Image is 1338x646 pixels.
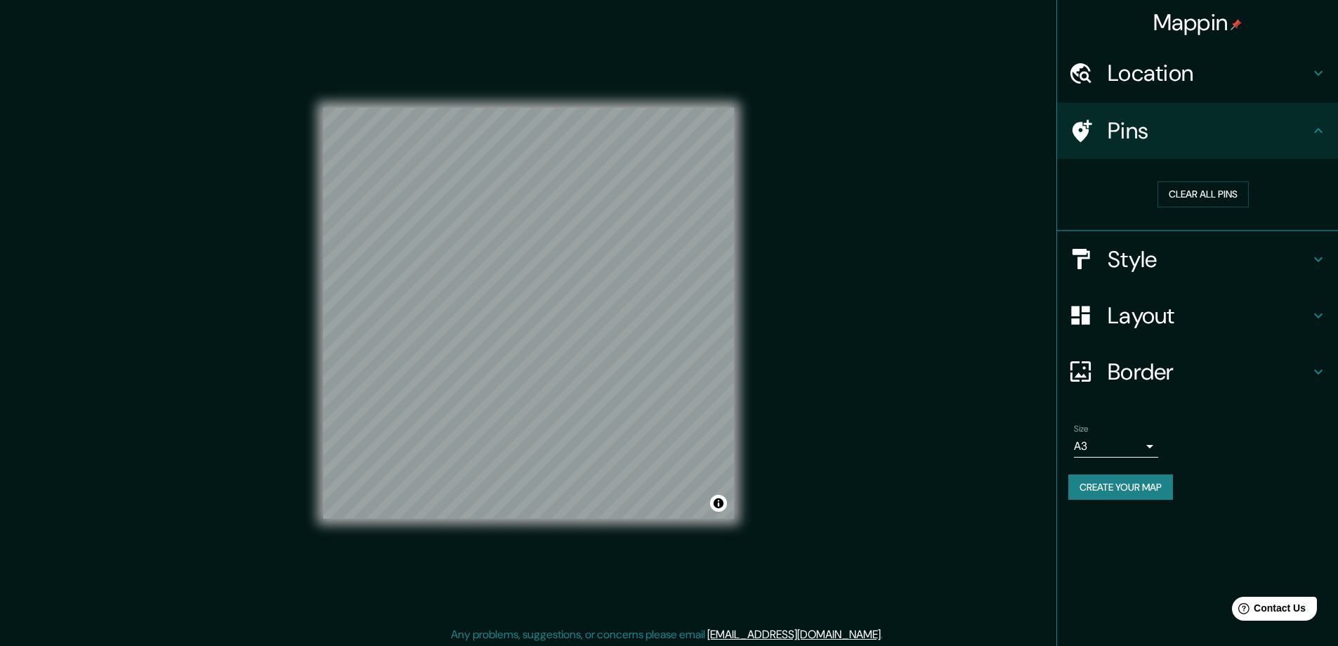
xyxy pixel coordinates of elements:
div: Location [1057,45,1338,101]
button: Clear all pins [1157,181,1249,207]
h4: Border [1108,358,1310,386]
div: A3 [1074,435,1158,458]
h4: Location [1108,59,1310,87]
div: Layout [1057,288,1338,344]
h4: Style [1108,245,1310,273]
button: Create your map [1068,474,1173,500]
button: Toggle attribution [710,495,727,512]
iframe: Help widget launcher [1213,591,1323,631]
p: Any problems, suggestions, or concerns please email . [451,626,883,643]
label: Size [1074,422,1089,434]
div: Style [1057,231,1338,288]
div: . [883,626,885,643]
div: . [885,626,888,643]
img: pin-icon.png [1231,19,1242,30]
a: [EMAIL_ADDRESS][DOMAIN_NAME] [707,627,881,642]
div: Pins [1057,103,1338,159]
div: Border [1057,344,1338,400]
h4: Pins [1108,117,1310,145]
h4: Mappin [1153,8,1242,37]
canvas: Map [323,108,734,519]
h4: Layout [1108,302,1310,330]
